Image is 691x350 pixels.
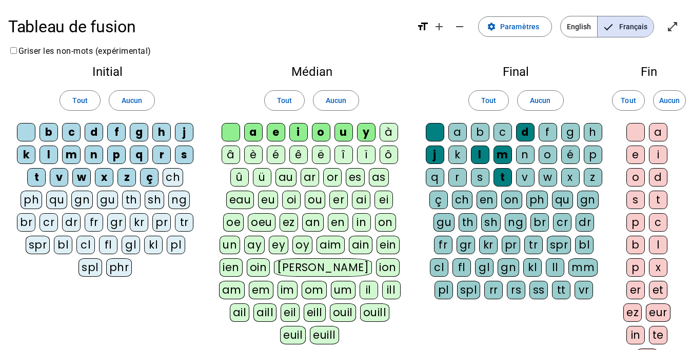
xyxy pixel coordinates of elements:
span: English [561,16,597,37]
div: th [459,213,477,232]
div: pl [167,236,185,254]
div: eau [226,191,254,209]
div: spl [457,281,481,299]
div: ph [21,191,42,209]
div: gu [433,213,455,232]
div: r [152,146,171,164]
div: on [501,191,522,209]
div: p [626,258,645,277]
span: Français [598,16,654,37]
div: phr [106,258,132,277]
div: gn [498,258,519,277]
div: ç [429,191,448,209]
div: pl [435,281,453,299]
span: Aucun [326,94,346,107]
button: Diminuer la taille de la police [449,16,470,37]
div: pr [152,213,171,232]
div: te [649,326,667,344]
div: ch [452,191,472,209]
div: i [289,123,308,141]
button: Aucun [653,90,686,111]
div: oin [247,258,270,277]
div: d [649,168,667,187]
div: eu [258,191,278,209]
div: ü [253,168,271,187]
div: r [448,168,467,187]
div: ê [289,146,308,164]
div: ë [312,146,330,164]
div: u [334,123,353,141]
div: o [539,146,557,164]
div: ô [380,146,398,164]
div: ai [352,191,370,209]
button: Tout [612,90,645,111]
div: ç [140,168,159,187]
div: z [584,168,602,187]
button: Paramètres [478,16,552,37]
button: Aucun [517,90,563,111]
h2: Fin [623,66,675,78]
div: cr [553,213,571,232]
div: k [448,146,467,164]
div: ill [382,281,401,299]
div: n [516,146,535,164]
div: ail [230,303,250,322]
button: Tout [264,90,305,111]
div: as [369,168,389,187]
div: in [352,213,371,232]
span: Tout [72,94,87,107]
div: p [584,146,602,164]
div: ll [546,258,564,277]
div: euil [280,326,306,344]
div: om [302,281,327,299]
div: j [426,146,444,164]
div: a [448,123,467,141]
div: eill [304,303,326,322]
span: Tout [621,94,636,107]
div: ez [623,303,642,322]
div: ch [163,168,183,187]
div: vr [575,281,593,299]
div: o [312,123,330,141]
div: am [219,281,245,299]
div: s [626,191,645,209]
div: gl [475,258,493,277]
div: en [328,213,348,232]
div: ey [269,236,288,254]
div: z [117,168,136,187]
div: cl [430,258,448,277]
div: en [477,191,497,209]
div: spr [547,236,571,254]
button: Aucun [109,90,155,111]
div: q [426,168,444,187]
div: f [107,123,126,141]
div: l [471,146,489,164]
div: l [40,146,58,164]
div: kr [130,213,148,232]
div: ng [168,191,190,209]
div: k [17,146,35,164]
div: â [222,146,240,164]
span: Tout [277,94,292,107]
div: p [626,213,645,232]
div: f [539,123,557,141]
div: gu [97,191,118,209]
div: b [471,123,489,141]
div: fl [452,258,471,277]
div: b [40,123,58,141]
mat-icon: format_size [417,20,429,33]
div: s [471,168,489,187]
div: é [267,146,285,164]
button: Aucun [313,90,359,111]
div: er [626,281,645,299]
div: fl [99,236,117,254]
div: b [626,236,645,254]
div: qu [46,191,67,209]
mat-icon: add [433,20,445,33]
div: il [360,281,378,299]
div: x [649,258,667,277]
div: tr [175,213,193,232]
div: tr [524,236,543,254]
div: es [346,168,365,187]
div: aill [253,303,277,322]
